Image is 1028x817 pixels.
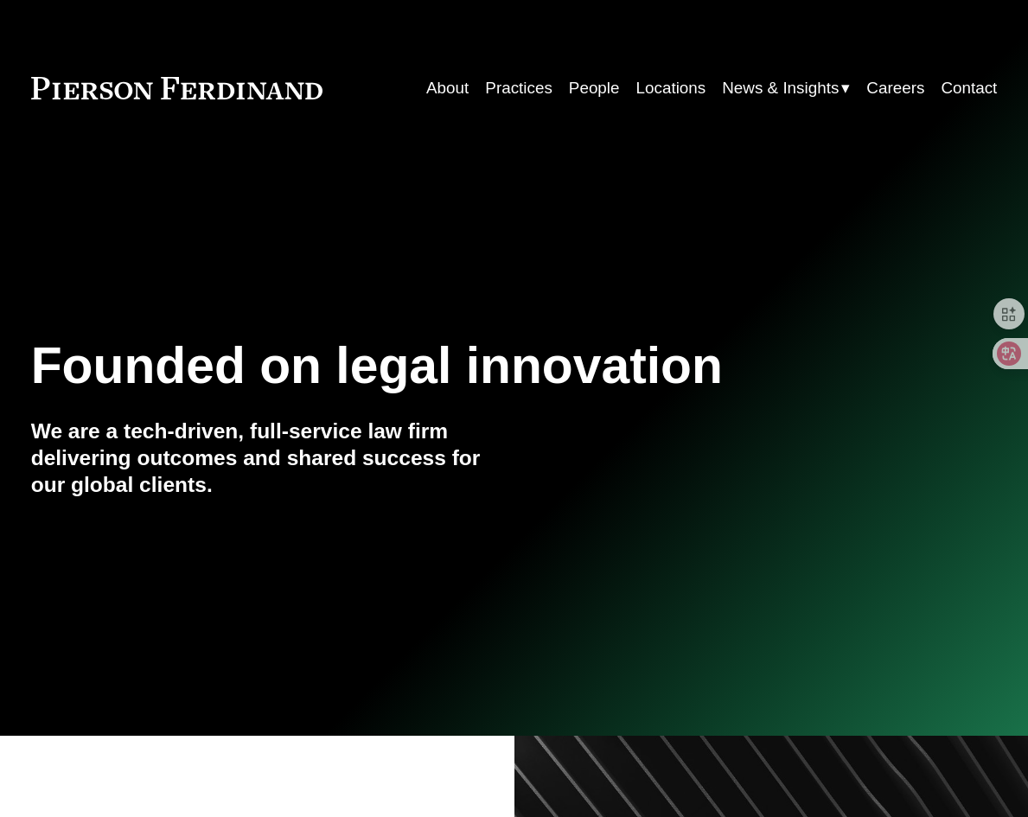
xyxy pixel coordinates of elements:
a: folder dropdown [722,72,850,105]
span: News & Insights [722,73,839,103]
a: About [426,72,469,105]
a: Practices [485,72,552,105]
h1: Founded on legal innovation [31,336,836,394]
a: People [569,72,620,105]
a: Locations [636,72,706,105]
a: Careers [866,72,924,105]
h4: We are a tech-driven, full-service law firm delivering outcomes and shared success for our global... [31,418,514,498]
a: Contact [941,72,997,105]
